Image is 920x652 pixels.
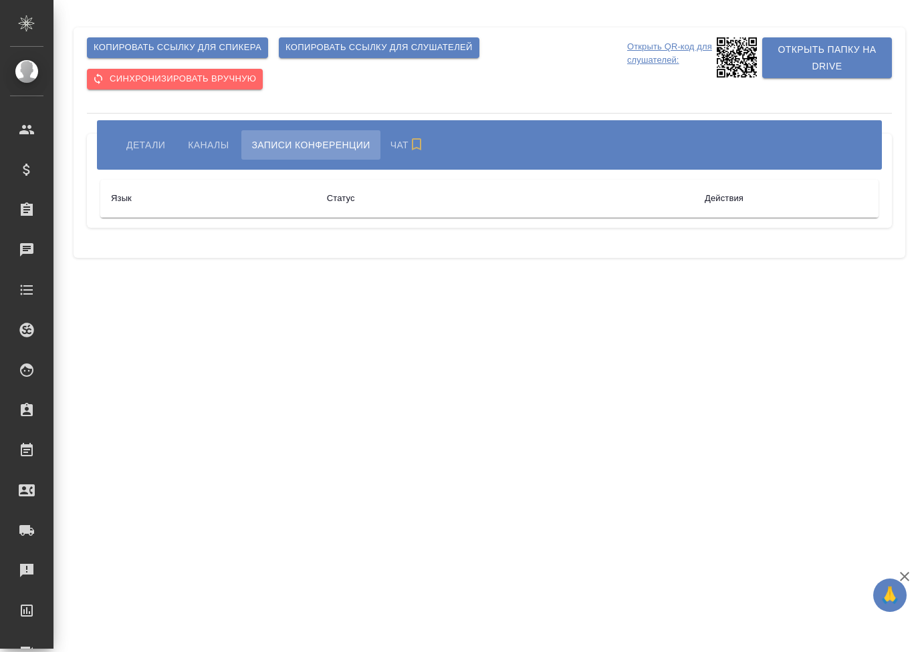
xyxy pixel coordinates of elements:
[126,137,165,153] span: Детали
[390,137,428,153] span: Чат
[773,41,881,74] span: Открыть папку на Drive
[409,136,425,152] svg: Подписаться
[879,581,901,609] span: 🙏
[762,37,892,78] button: Открыть папку на Drive
[94,71,256,87] span: Cинхронизировать вручную
[100,180,316,218] th: Язык
[251,137,370,153] span: Записи конференции
[279,37,479,58] button: Копировать ссылку для слушателей
[627,37,713,77] p: Открыть QR-код для слушателей:
[87,37,268,58] button: Копировать ссылку для спикера
[316,180,570,218] th: Статус
[87,69,263,90] button: Cинхронизировать вручную
[873,579,907,612] button: 🙏
[188,137,229,153] span: Каналы
[285,40,473,55] span: Копировать ссылку для слушателей
[94,40,261,55] span: Копировать ссылку для спикера
[570,180,879,218] th: Действия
